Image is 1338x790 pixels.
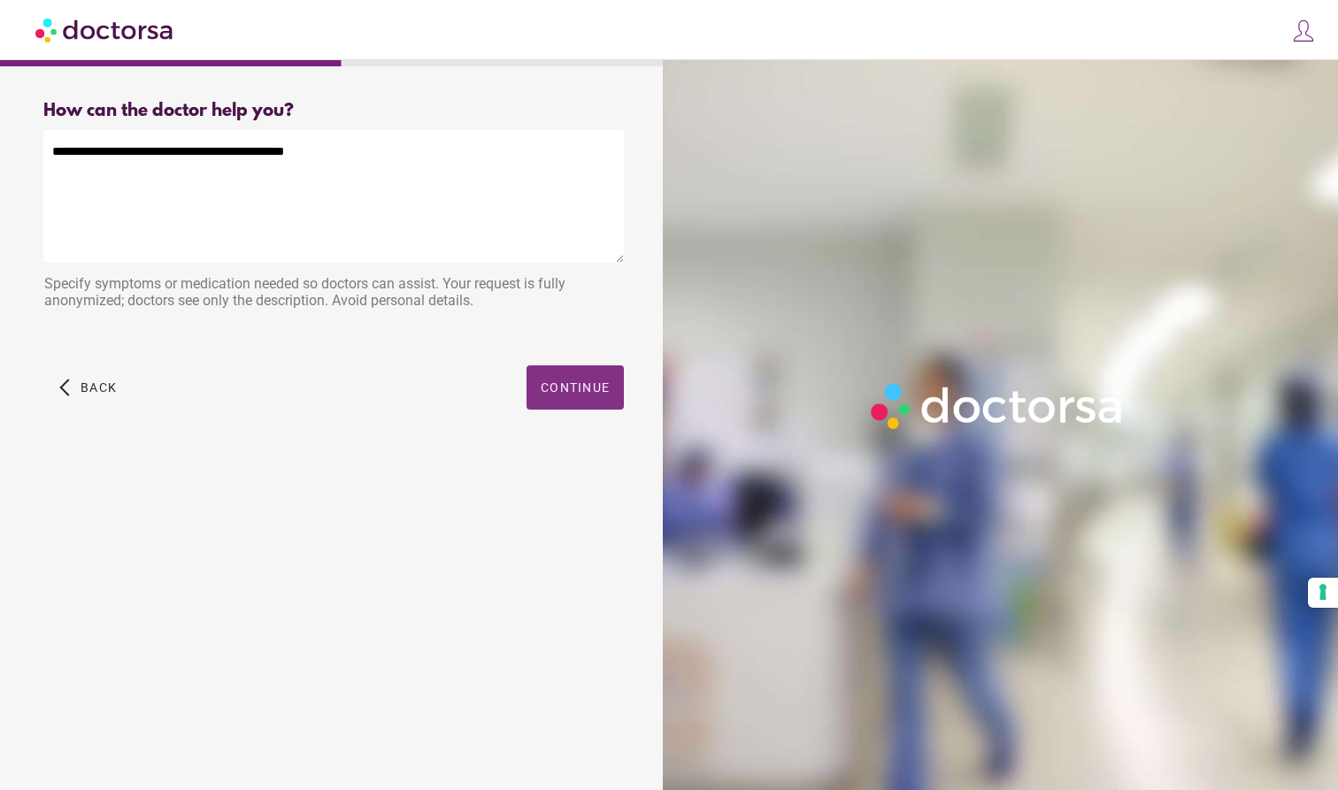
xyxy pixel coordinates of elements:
img: icons8-customer-100.png [1291,19,1316,43]
span: Continue [541,380,610,395]
button: Continue [527,365,624,410]
span: Back [81,380,117,395]
div: How can the doctor help you? [43,101,624,121]
img: Doctorsa.com [35,10,175,50]
img: Logo-Doctorsa-trans-White-partial-flat.png [864,376,1131,435]
div: Specify symptoms or medication needed so doctors can assist. Your request is fully anonymized; do... [43,266,624,322]
button: Your consent preferences for tracking technologies [1308,578,1338,608]
button: arrow_back_ios Back [52,365,124,410]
